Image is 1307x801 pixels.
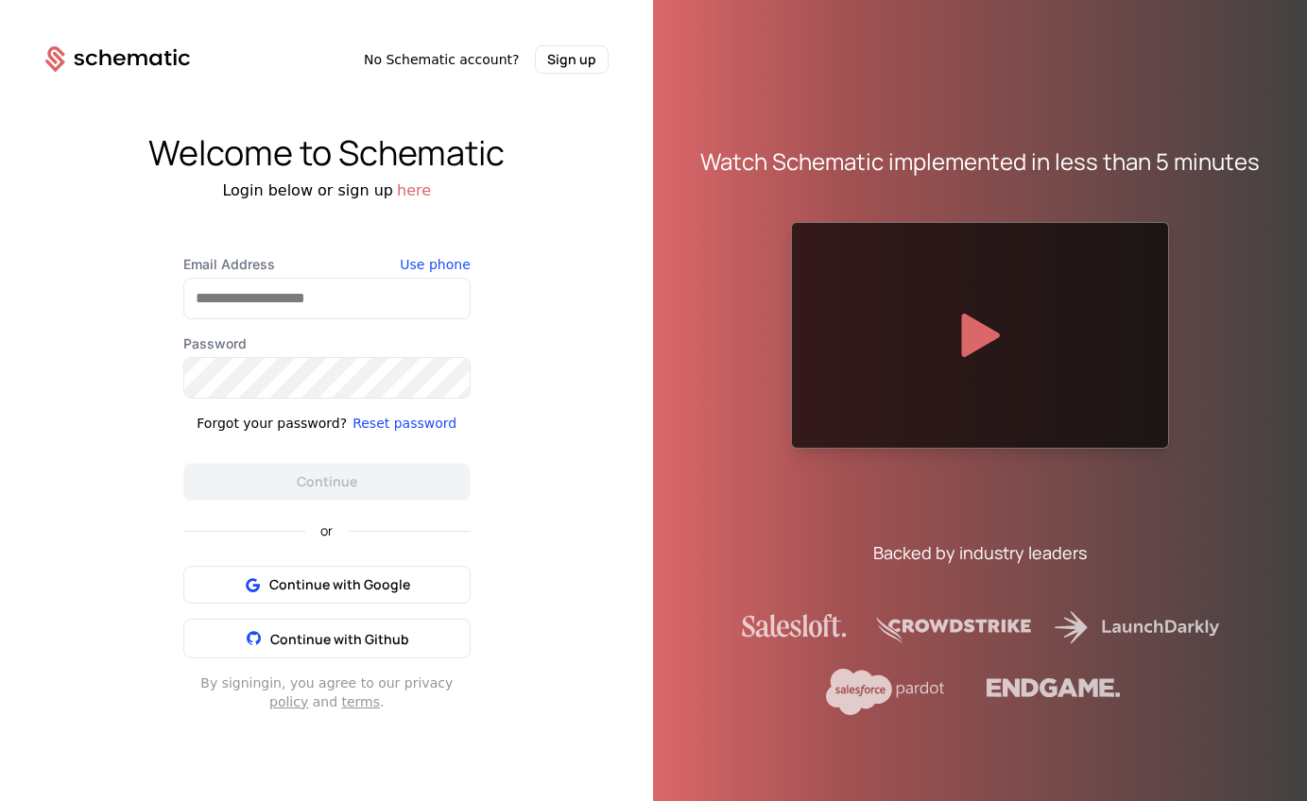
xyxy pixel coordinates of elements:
[397,179,431,202] button: here
[183,255,471,274] label: Email Address
[183,566,471,604] button: Continue with Google
[183,673,471,711] div: By signing in , you agree to our privacy and .
[183,463,471,501] button: Continue
[400,255,470,274] button: Use phone
[353,414,456,433] button: Reset password
[183,334,471,353] label: Password
[269,575,410,594] span: Continue with Google
[535,45,609,74] button: Sign up
[269,694,308,709] a: policy
[305,524,348,537] span: or
[270,630,409,648] span: Continue with Github
[873,539,1087,566] div: Backed by industry leaders
[183,619,471,658] button: Continue with Github
[341,694,380,709] a: terms
[197,414,347,433] div: Forgot your password?
[364,50,520,69] span: No Schematic account?
[700,146,1260,177] div: Watch Schematic implemented in less than 5 minutes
